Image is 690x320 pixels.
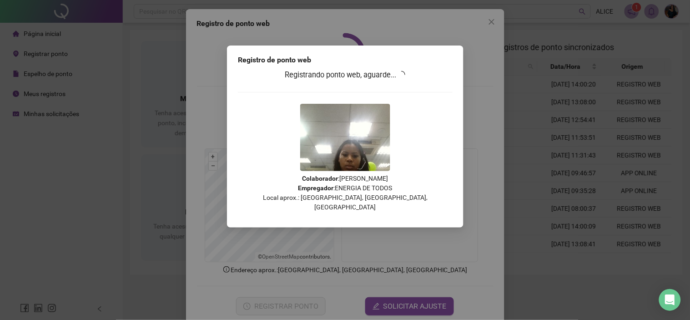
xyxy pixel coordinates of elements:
span: loading [397,70,406,79]
div: Registro de ponto web [238,55,453,66]
p: : [PERSON_NAME] : ENERGIA DE TODOS Local aprox.: [GEOGRAPHIC_DATA], [GEOGRAPHIC_DATA], [GEOGRAPHI... [238,174,453,212]
img: 9k= [300,104,390,171]
strong: Colaborador [302,175,338,182]
h3: Registrando ponto web, aguarde... [238,69,453,81]
div: Open Intercom Messenger [659,289,681,311]
strong: Empregador [298,184,333,192]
